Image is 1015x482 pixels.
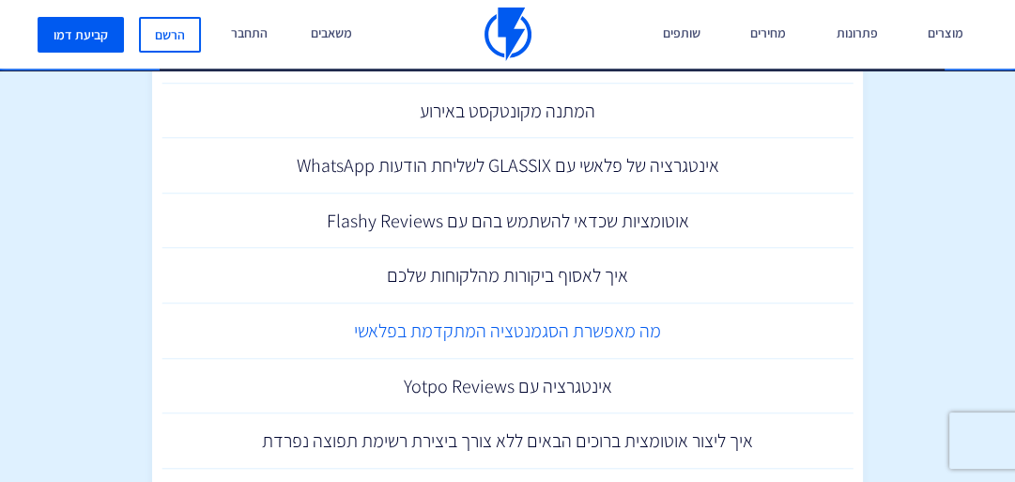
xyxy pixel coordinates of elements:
[161,84,854,139] a: המתנה מקונטקסט באירוע
[38,17,124,53] a: קביעת דמו
[161,359,854,414] a: אינטגרציה עם Yotpo Reviews
[161,194,854,249] a: אוטומציות שכדאי להשתמש בהם עם Flashy Reviews
[161,413,854,469] a: איך ליצור אוטומצית ברוכים הבאים ללא צורך ביצירת רשימת תפוצה נפרדת
[161,303,854,359] a: מה מאפשרת הסגמנטציה המתקדמת בפלאשי
[161,138,854,194] a: אינטגרציה של פלאשי עם GLASSIX לשליחת הודעות WhatsApp
[139,17,201,53] a: הרשם
[161,248,854,303] a: איך לאסוף ביקורות מהלקוחות שלכם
